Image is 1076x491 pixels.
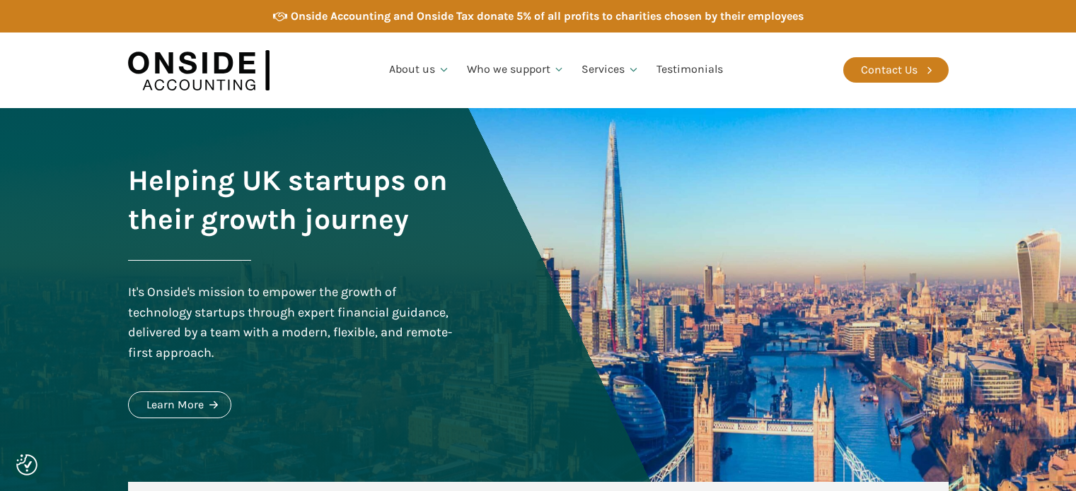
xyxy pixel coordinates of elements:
[146,396,204,414] div: Learn More
[128,43,270,97] img: Onside Accounting
[16,454,37,475] button: Consent Preferences
[128,282,456,363] div: It's Onside's mission to empower the growth of technology startups through expert financial guida...
[16,454,37,475] img: Revisit consent button
[573,46,648,94] a: Services
[458,46,574,94] a: Who we support
[381,46,458,94] a: About us
[843,57,949,83] a: Contact Us
[128,391,231,418] a: Learn More
[648,46,731,94] a: Testimonials
[128,161,456,239] h1: Helping UK startups on their growth journey
[291,7,804,25] div: Onside Accounting and Onside Tax donate 5% of all profits to charities chosen by their employees
[861,61,918,79] div: Contact Us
